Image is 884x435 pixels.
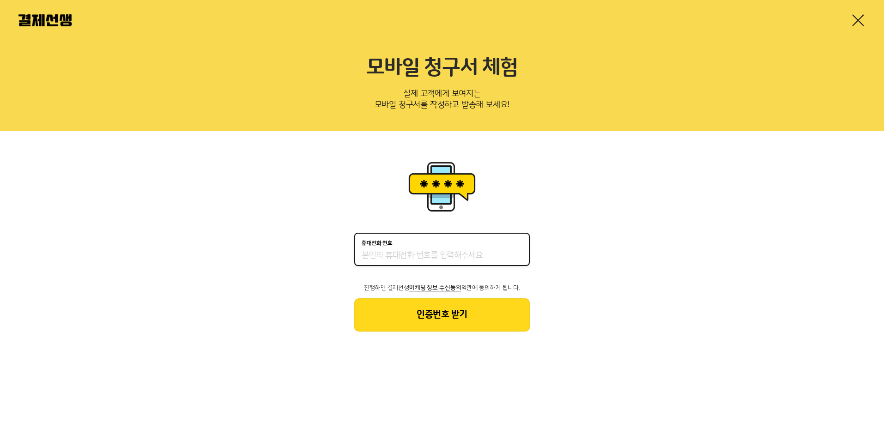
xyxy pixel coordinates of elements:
[18,55,866,80] h2: 모바일 청구서 체험
[18,86,866,116] p: 실제 고객에게 보여지는 모바일 청구서를 작성하고 발송해 보세요!
[362,250,522,261] input: 휴대전화 번호
[354,284,530,291] p: 진행하면 결제선생 약관에 동의하게 됩니다.
[362,240,393,247] p: 휴대전화 번호
[405,159,479,214] img: 휴대폰인증 이미지
[354,298,530,332] button: 인증번호 받기
[409,284,461,291] span: 마케팅 정보 수신동의
[18,14,72,26] img: 결제선생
